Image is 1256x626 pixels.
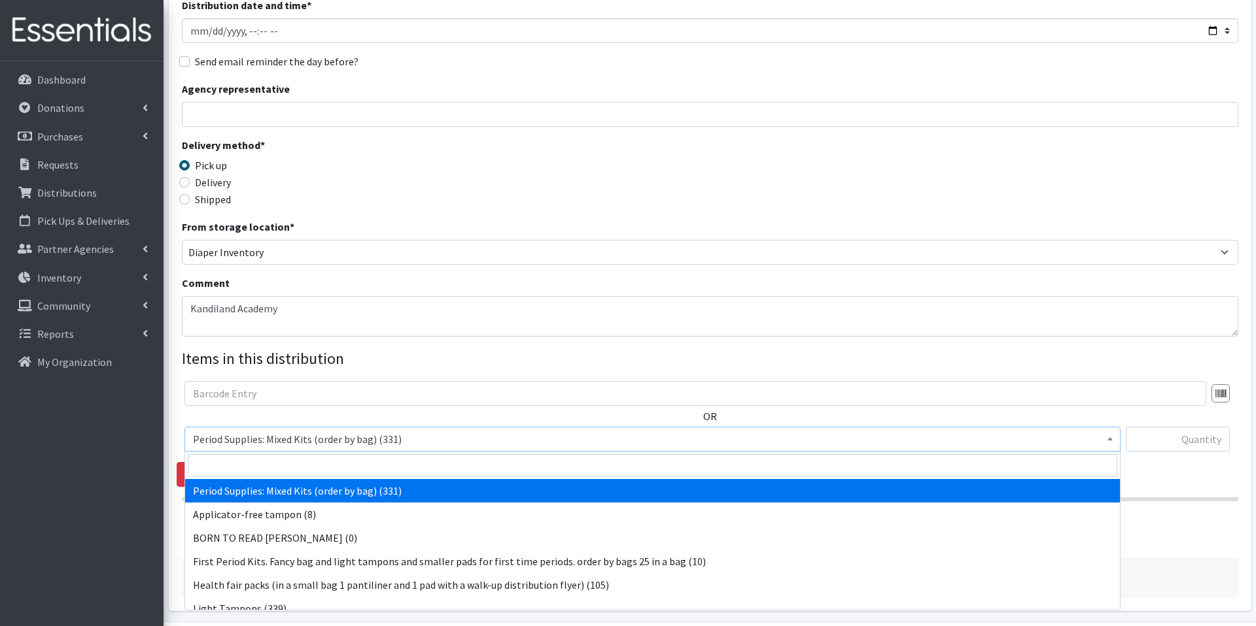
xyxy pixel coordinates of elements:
abbr: required [260,139,265,152]
a: Distributions [5,180,158,206]
p: Pick Ups & Deliveries [37,214,130,227]
a: Pick Ups & Deliveries [5,208,158,234]
li: BORN TO READ [PERSON_NAME] (0) [185,526,1120,550]
li: Health fair packs (in a small bag 1 pantiliner and 1 pad with a walk-up distribution flyer) (105) [185,573,1120,597]
p: Dashboard [37,73,86,86]
li: Period Supplies: Mixed Kits (order by bag) (331) [185,479,1120,502]
li: Applicator-free tampon (8) [185,502,1120,526]
a: Donations [5,95,158,121]
img: HumanEssentials [5,8,158,52]
a: Requests [5,152,158,178]
input: Barcode Entry [184,381,1206,406]
p: Purchases [37,130,83,143]
legend: Delivery method [182,137,446,157]
label: Pick up [195,157,227,173]
p: Partner Agencies [37,242,114,255]
a: My Organization [5,349,158,375]
legend: Items in this distribution [182,347,1238,371]
label: Send email reminder the day before? [195,54,358,69]
p: Community [37,299,90,312]
p: Inventory [37,271,81,284]
input: Quantity [1126,427,1230,452]
a: Community [5,293,158,319]
a: Partner Agencies [5,236,158,262]
li: First Period Kits. Fancy bag and light tampons and smaller pads for first time periods. order by ... [185,550,1120,573]
label: OR [703,408,717,424]
p: Requests [37,158,78,171]
a: Remove [177,462,242,487]
p: Donations [37,101,84,114]
span: Period Supplies: Mixed Kits (order by bag) (331) [184,427,1121,452]
p: My Organization [37,355,112,369]
label: Comment [182,275,230,291]
a: Inventory [5,265,158,291]
span: Period Supplies: Mixed Kits (order by bag) (331) [193,430,1112,448]
a: Purchases [5,124,158,150]
label: From storage location [182,219,294,235]
a: Reports [5,321,158,347]
label: Shipped [195,191,231,207]
abbr: required [290,220,294,233]
li: Light Tampons (339) [185,597,1120,620]
a: Dashboard [5,67,158,93]
label: Delivery [195,174,231,190]
p: Reports [37,327,74,340]
p: Distributions [37,186,97,199]
label: Agency representative [182,81,290,97]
